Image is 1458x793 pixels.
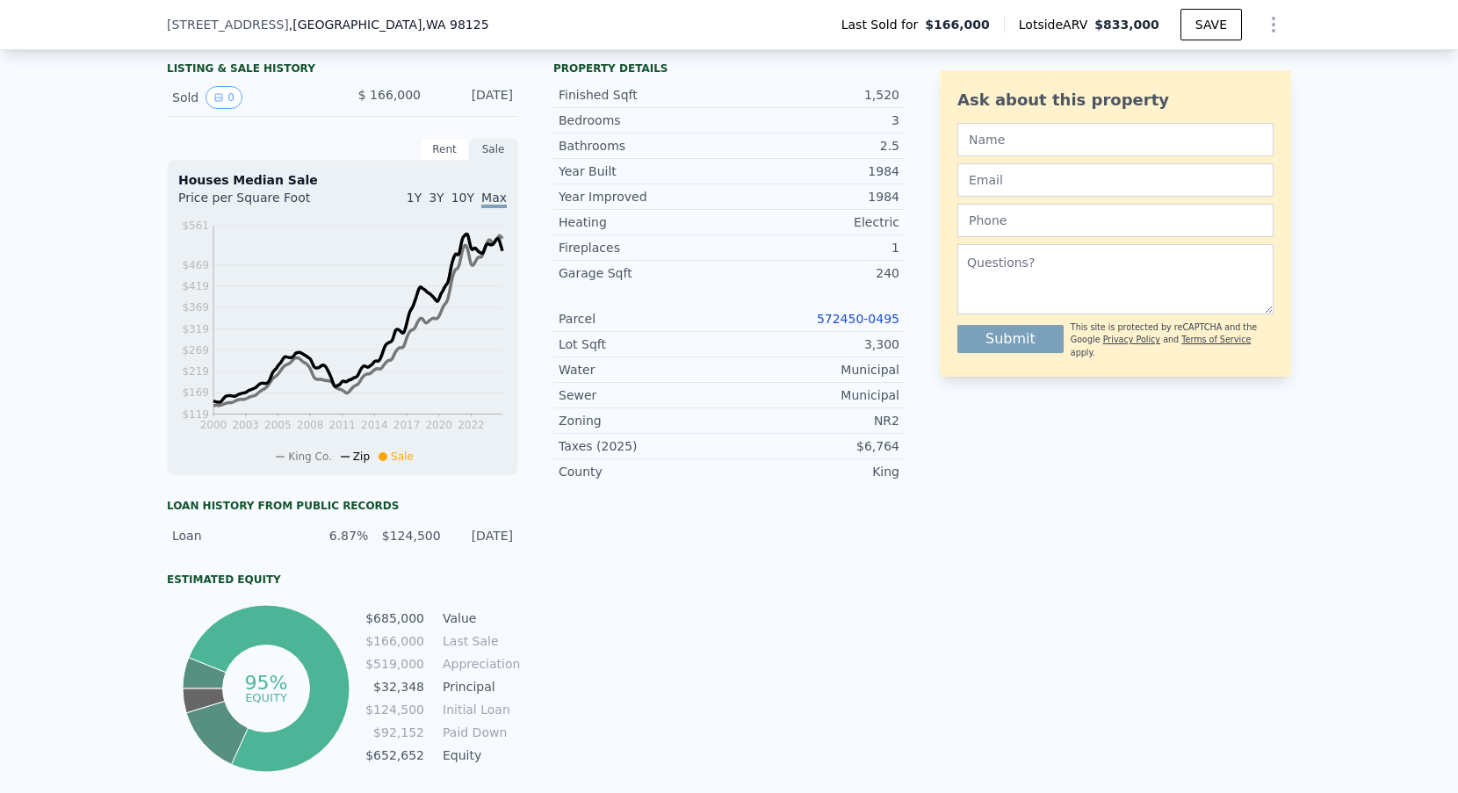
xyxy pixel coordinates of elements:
div: Rent [420,138,469,161]
div: Year Improved [559,188,729,205]
div: LISTING & SALE HISTORY [167,61,518,79]
div: 2.5 [729,137,899,155]
td: Value [439,609,518,628]
tspan: 95% [244,672,287,694]
input: Name [957,123,1274,156]
div: Electric [729,213,899,231]
div: 1 [729,239,899,256]
div: Estimated Equity [167,573,518,587]
tspan: equity [245,690,287,703]
div: 1,520 [729,86,899,104]
tspan: $319 [182,323,209,335]
tspan: 2008 [297,419,324,431]
span: [STREET_ADDRESS] [167,16,289,33]
div: 1984 [729,162,899,180]
div: 240 [729,264,899,282]
div: Fireplaces [559,239,729,256]
td: $32,348 [364,677,425,696]
tspan: $419 [182,280,209,292]
tspan: 2022 [458,419,485,431]
div: Lot Sqft [559,335,729,353]
div: Zoning [559,412,729,429]
div: $6,764 [729,437,899,455]
td: $124,500 [364,700,425,719]
span: $166,000 [925,16,990,33]
button: Show Options [1256,7,1291,42]
div: 6.87% [307,527,368,544]
span: $833,000 [1094,18,1159,32]
div: Municipal [729,361,899,378]
tspan: $269 [182,344,209,357]
div: 1984 [729,188,899,205]
span: $ 166,000 [358,88,421,102]
div: NR2 [729,412,899,429]
div: Sold [172,86,328,109]
span: Last Sold for [841,16,926,33]
span: Sale [391,451,414,463]
div: Sewer [559,386,729,404]
tspan: 2014 [361,419,388,431]
div: Parcel [559,310,729,328]
td: Initial Loan [439,700,518,719]
span: 1Y [407,191,422,205]
button: SAVE [1180,9,1242,40]
div: Year Built [559,162,729,180]
span: Zip [353,451,370,463]
tspan: 2005 [264,419,292,431]
input: Phone [957,204,1274,237]
a: Terms of Service [1181,335,1251,344]
button: View historical data [206,86,242,109]
div: King [729,463,899,480]
span: 10Y [451,191,474,205]
input: Email [957,163,1274,197]
td: Last Sale [439,631,518,651]
td: $652,652 [364,746,425,765]
div: Bedrooms [559,112,729,129]
div: 3 [729,112,899,129]
td: Paid Down [439,723,518,742]
div: Loan history from public records [167,499,518,513]
tspan: $119 [182,408,209,421]
tspan: $469 [182,259,209,271]
td: $92,152 [364,723,425,742]
span: King Co. [288,451,332,463]
td: Equity [439,746,518,765]
tspan: 2003 [232,419,259,431]
tspan: 2011 [328,419,356,431]
div: $124,500 [379,527,440,544]
div: This site is protected by reCAPTCHA and the Google and apply. [1071,321,1274,359]
span: , [GEOGRAPHIC_DATA] [289,16,489,33]
a: Privacy Policy [1103,335,1160,344]
div: Municipal [729,386,899,404]
div: Ask about this property [957,88,1274,112]
div: [DATE] [451,527,513,544]
div: Heating [559,213,729,231]
td: Principal [439,677,518,696]
div: Garage Sqft [559,264,729,282]
tspan: 2000 [200,419,227,431]
td: $685,000 [364,609,425,628]
td: $519,000 [364,654,425,674]
td: $166,000 [364,631,425,651]
tspan: $369 [182,301,209,314]
div: Sale [469,138,518,161]
div: Price per Square Foot [178,189,343,217]
span: 3Y [429,191,444,205]
div: Loan [172,527,296,544]
div: [DATE] [435,86,513,109]
tspan: 2020 [425,419,452,431]
div: County [559,463,729,480]
div: Property details [553,61,905,76]
tspan: $219 [182,365,209,378]
span: Lotside ARV [1019,16,1094,33]
div: Houses Median Sale [178,171,507,189]
tspan: $561 [182,220,209,232]
div: Bathrooms [559,137,729,155]
div: 3,300 [729,335,899,353]
tspan: $169 [182,386,209,399]
td: Appreciation [439,654,518,674]
span: Max [481,191,507,208]
div: Taxes (2025) [559,437,729,455]
a: 572450-0495 [817,312,899,326]
tspan: 2017 [393,419,421,431]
